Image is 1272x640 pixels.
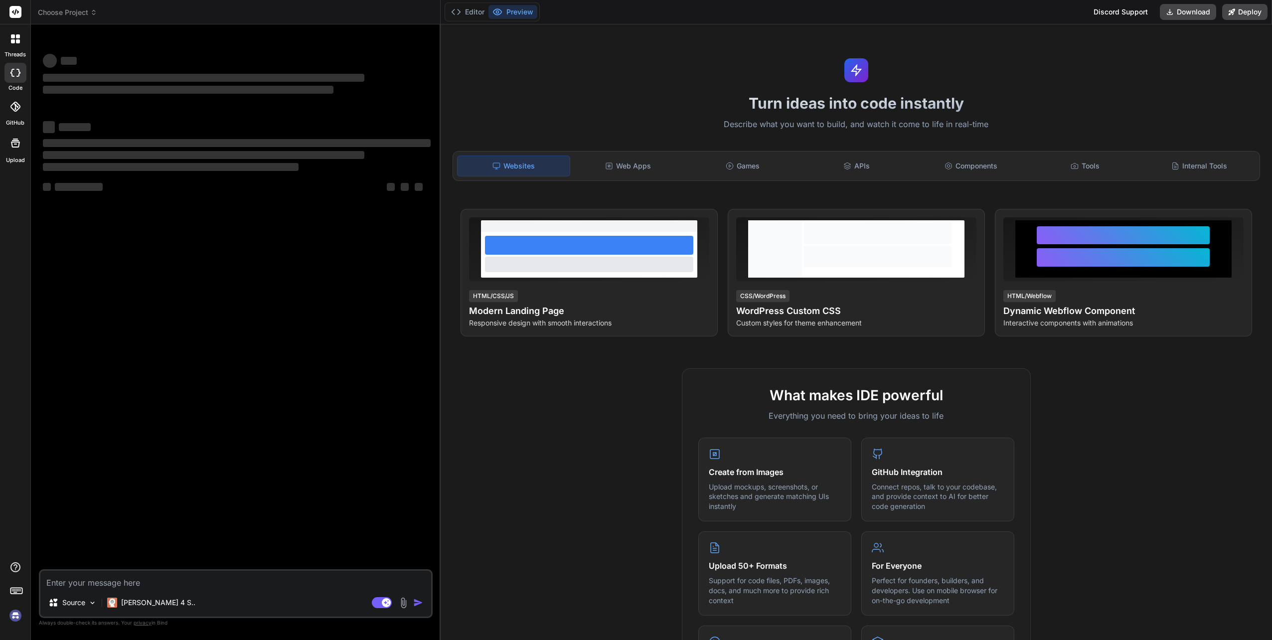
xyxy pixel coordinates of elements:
div: HTML/CSS/JS [469,290,518,302]
p: Everything you need to bring your ideas to life [698,410,1014,422]
h4: WordPress Custom CSS [736,304,976,318]
div: Web Apps [572,156,684,176]
span: ‌ [415,183,423,191]
div: APIs [800,156,913,176]
p: [PERSON_NAME] 4 S.. [121,598,195,608]
button: Editor [447,5,488,19]
p: Perfect for founders, builders, and developers. Use on mobile browser for on-the-go development [872,576,1004,605]
p: Always double-check its answers. Your in Bind [39,618,433,628]
div: Tools [1029,156,1141,176]
span: ‌ [43,121,55,133]
p: Support for code files, PDFs, images, docs, and much more to provide rich context [709,576,841,605]
span: ‌ [43,74,364,82]
p: Upload mockups, screenshots, or sketches and generate matching UIs instantly [709,482,841,511]
span: ‌ [59,123,91,131]
h1: Turn ideas into code instantly [447,94,1266,112]
span: ‌ [43,183,51,191]
button: Deploy [1222,4,1268,20]
p: Source [62,598,85,608]
span: ‌ [61,57,77,65]
p: Connect repos, talk to your codebase, and provide context to AI for better code generation [872,482,1004,511]
p: Responsive design with smooth interactions [469,318,709,328]
img: signin [7,607,24,624]
div: HTML/Webflow [1003,290,1056,302]
p: Custom styles for theme enhancement [736,318,976,328]
h2: What makes IDE powerful [698,385,1014,406]
label: GitHub [6,119,24,127]
p: Interactive components with animations [1003,318,1244,328]
button: Preview [488,5,537,19]
span: ‌ [43,54,57,68]
div: Components [915,156,1027,176]
img: Claude 4 Sonnet [107,598,117,608]
div: Internal Tools [1143,156,1256,176]
h4: Create from Images [709,466,841,478]
span: ‌ [43,151,364,159]
span: ‌ [43,163,299,171]
h4: GitHub Integration [872,466,1004,478]
span: Choose Project [38,7,97,17]
span: privacy [134,620,152,626]
p: Describe what you want to build, and watch it come to life in real-time [447,118,1266,131]
img: attachment [398,597,409,609]
label: threads [4,50,26,59]
span: ‌ [55,183,103,191]
h4: Upload 50+ Formats [709,560,841,572]
span: ‌ [43,86,333,94]
div: Games [686,156,798,176]
span: ‌ [43,139,431,147]
h4: Modern Landing Page [469,304,709,318]
label: Upload [6,156,25,164]
div: Discord Support [1088,4,1154,20]
img: Pick Models [88,599,97,607]
h4: For Everyone [872,560,1004,572]
span: ‌ [401,183,409,191]
h4: Dynamic Webflow Component [1003,304,1244,318]
img: icon [413,598,423,608]
div: CSS/WordPress [736,290,790,302]
span: ‌ [387,183,395,191]
div: Websites [457,156,570,176]
button: Download [1160,4,1216,20]
label: code [8,84,22,92]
